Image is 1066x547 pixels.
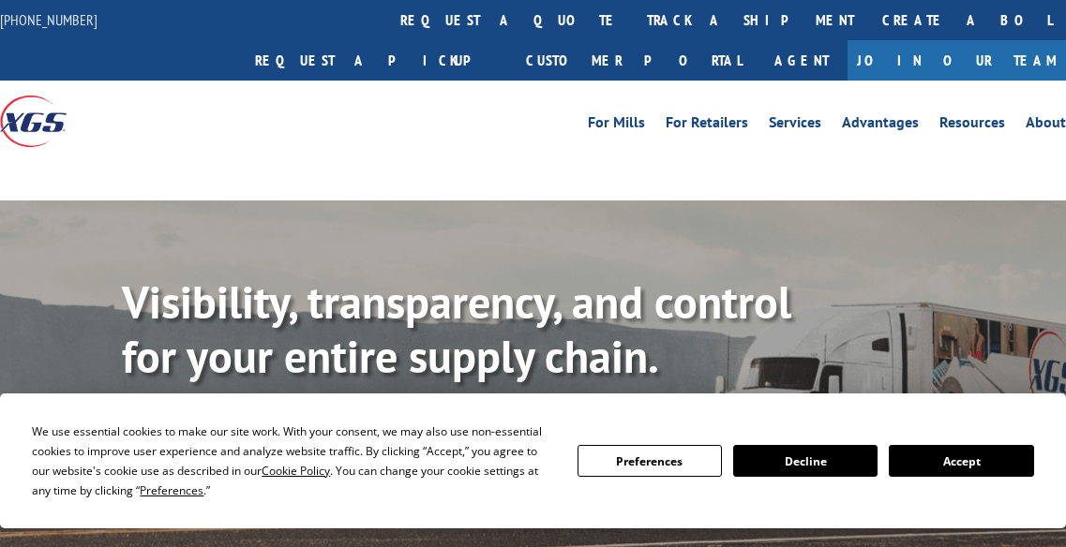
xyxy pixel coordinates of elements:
[241,40,512,81] a: Request a pickup
[262,463,330,479] span: Cookie Policy
[512,40,756,81] a: Customer Portal
[578,445,722,477] button: Preferences
[140,482,203,498] span: Preferences
[889,445,1033,477] button: Accept
[769,115,821,136] a: Services
[122,273,791,385] b: Visibility, transparency, and control for your entire supply chain.
[842,115,919,136] a: Advantages
[32,421,554,500] div: We use essential cookies to make our site work. With your consent, we may also use non-essential ...
[733,445,878,477] button: Decline
[848,40,1066,81] a: Join Our Team
[1026,115,1066,136] a: About
[588,115,645,136] a: For Mills
[939,115,1005,136] a: Resources
[756,40,848,81] a: Agent
[666,115,748,136] a: For Retailers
